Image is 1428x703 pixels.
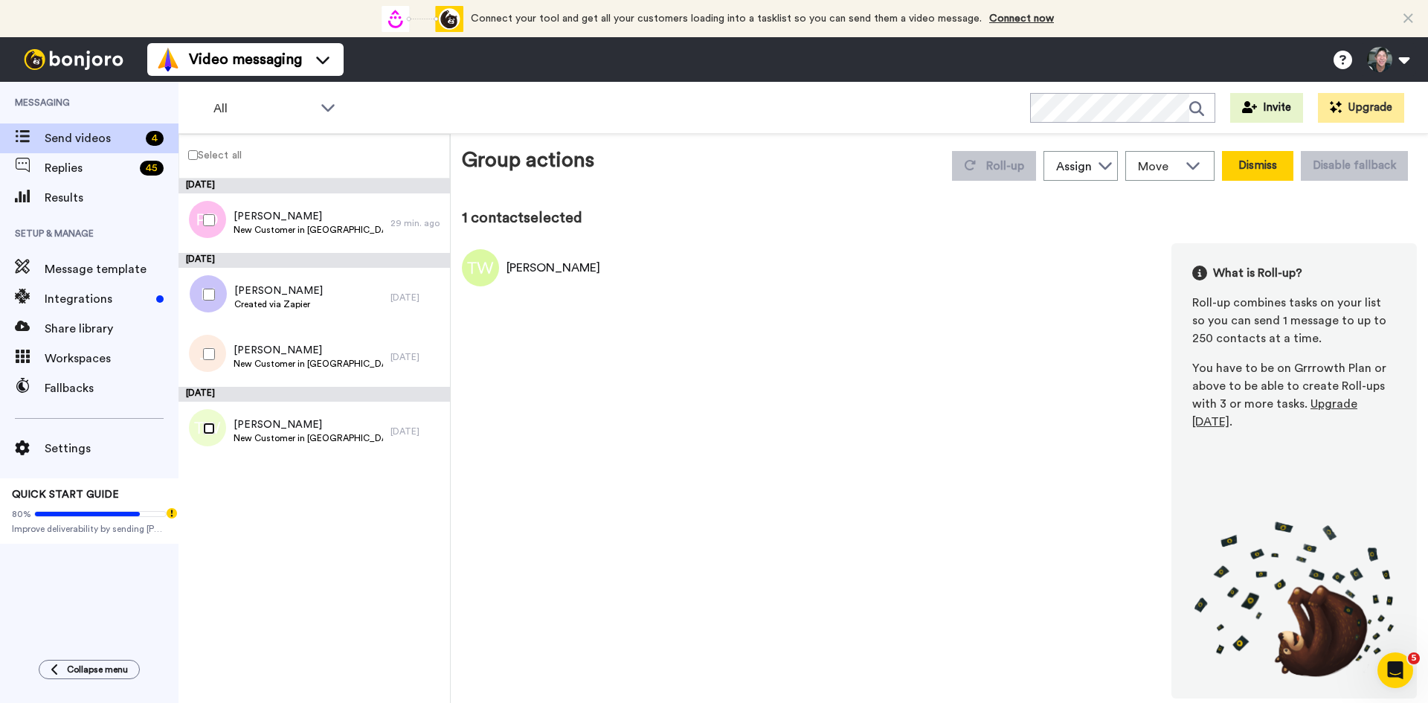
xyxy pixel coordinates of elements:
[140,161,164,176] div: 45
[952,151,1036,181] button: Roll-up
[1318,93,1404,123] button: Upgrade
[12,508,31,520] span: 80%
[390,292,443,304] div: [DATE]
[471,13,982,24] span: Connect your tool and get all your customers loading into a tasklist so you can send them a video...
[189,49,302,70] span: Video messaging
[234,283,323,298] span: [PERSON_NAME]
[12,489,119,500] span: QUICK START GUIDE
[178,253,450,268] div: [DATE]
[1408,652,1420,664] span: 5
[1222,151,1293,181] button: Dismiss
[462,208,1417,228] div: 1 contact selected
[1192,359,1396,431] div: You have to be on Grrrowth Plan or above to be able to create Roll-ups with 3 or more tasks. .
[45,189,178,207] span: Results
[390,217,443,229] div: 29 min. ago
[1056,158,1092,176] div: Assign
[234,343,383,358] span: [PERSON_NAME]
[165,507,178,520] div: Tooltip anchor
[1301,151,1408,181] button: Disable fallback
[1138,158,1178,176] span: Move
[234,432,383,444] span: New Customer in [GEOGRAPHIC_DATA]
[234,298,323,310] span: Created via Zapier
[178,387,450,402] div: [DATE]
[45,290,150,308] span: Integrations
[382,6,463,32] div: animation
[146,131,164,146] div: 4
[45,379,178,397] span: Fallbacks
[213,100,313,118] span: All
[67,664,128,675] span: Collapse menu
[179,146,242,164] label: Select all
[45,129,140,147] span: Send videos
[18,49,129,70] img: bj-logo-header-white.svg
[1230,93,1303,123] button: Invite
[39,660,140,679] button: Collapse menu
[989,13,1054,24] a: Connect now
[1192,294,1396,347] div: Roll-up combines tasks on your list so you can send 1 message to up to 250 contacts at a time.
[462,145,594,181] div: Group actions
[234,224,383,236] span: New Customer in [GEOGRAPHIC_DATA]
[390,426,443,437] div: [DATE]
[12,523,167,535] span: Improve deliverability by sending [PERSON_NAME]’s from your own email
[506,259,600,277] div: [PERSON_NAME]
[986,160,1024,172] span: Roll-up
[178,179,450,193] div: [DATE]
[45,350,178,367] span: Workspaces
[234,209,383,224] span: [PERSON_NAME]
[188,150,198,160] input: Select all
[234,358,383,370] span: New Customer in [GEOGRAPHIC_DATA]
[1377,652,1413,688] iframe: Intercom live chat
[45,159,134,177] span: Replies
[1213,264,1302,282] span: What is Roll-up?
[234,417,383,432] span: [PERSON_NAME]
[1192,521,1396,678] img: joro-roll.png
[390,351,443,363] div: [DATE]
[45,260,178,278] span: Message template
[45,440,178,458] span: Settings
[462,249,499,286] img: Image of Tamiko Wakabayashi
[45,320,178,338] span: Share library
[156,48,180,71] img: vm-color.svg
